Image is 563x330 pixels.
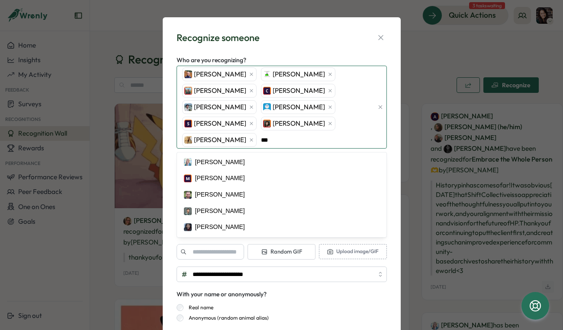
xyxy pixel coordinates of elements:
img: Sarah Lazarich [184,120,192,127]
img: Nick Norena [184,207,192,215]
div: With your name or anonymously? [177,290,267,299]
img: Eric McGarry [184,103,192,111]
span: [PERSON_NAME] [194,135,246,145]
span: [PERSON_NAME] [273,70,325,79]
img: Bonnie Goode [184,158,192,166]
span: Random GIF [261,248,302,256]
img: Yazeed Loonat [263,70,271,78]
div: [PERSON_NAME] [195,190,245,200]
img: Isabelle Hirschy [263,120,271,127]
span: [PERSON_NAME] [194,86,246,95]
span: [PERSON_NAME] [273,102,325,112]
label: Anonymous (random animal alias) [183,314,269,321]
img: Shane McDaniel [184,223,192,231]
span: [PERSON_NAME] [194,70,246,79]
div: [PERSON_NAME] [195,158,245,167]
div: Recognize someone [177,31,260,44]
img: Colin Buyck [263,87,271,95]
img: Morgan Ludtke [184,70,192,78]
span: [PERSON_NAME] [273,86,325,95]
span: [PERSON_NAME] [194,119,246,128]
span: [PERSON_NAME] [194,102,246,112]
span: [PERSON_NAME] [273,119,325,128]
button: Random GIF [248,244,315,260]
div: [PERSON_NAME] [195,206,245,216]
div: [PERSON_NAME] [195,174,245,183]
img: Sarah Keller [263,103,271,111]
img: Antonella Guidoccio [184,136,192,144]
label: Who are you recognizing? [177,56,246,65]
img: Emily Jablonski [184,87,192,95]
img: Nick Burgan [184,191,192,199]
label: Real name [183,304,213,311]
img: Melanie Barker [184,175,192,182]
div: [PERSON_NAME] [195,222,245,232]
